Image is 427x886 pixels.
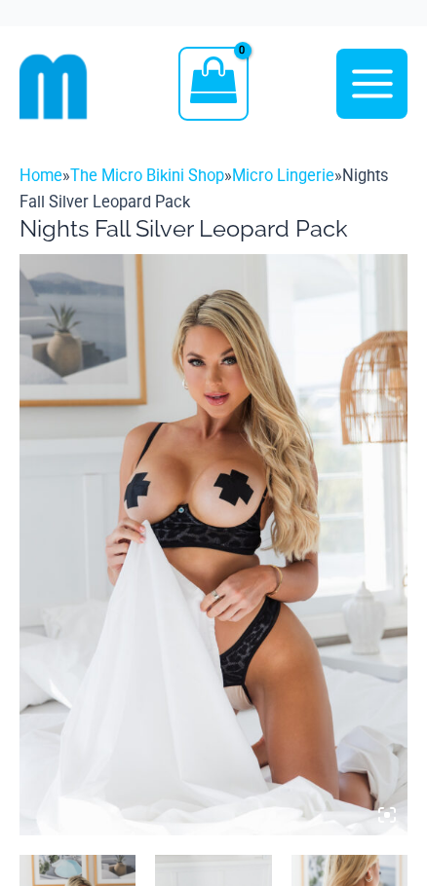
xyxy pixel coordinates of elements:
img: cropped mm emblem [19,53,88,121]
a: View Shopping Cart, empty [178,47,248,120]
a: The Micro Bikini Shop [70,166,224,185]
a: Home [19,166,62,185]
h1: Nights Fall Silver Leopard Pack [19,215,408,242]
span: » » » [19,166,388,211]
a: Micro Lingerie [232,166,334,185]
img: Nights Fall Silver Leopard 1036 Bra 6046 Thong [19,254,408,835]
